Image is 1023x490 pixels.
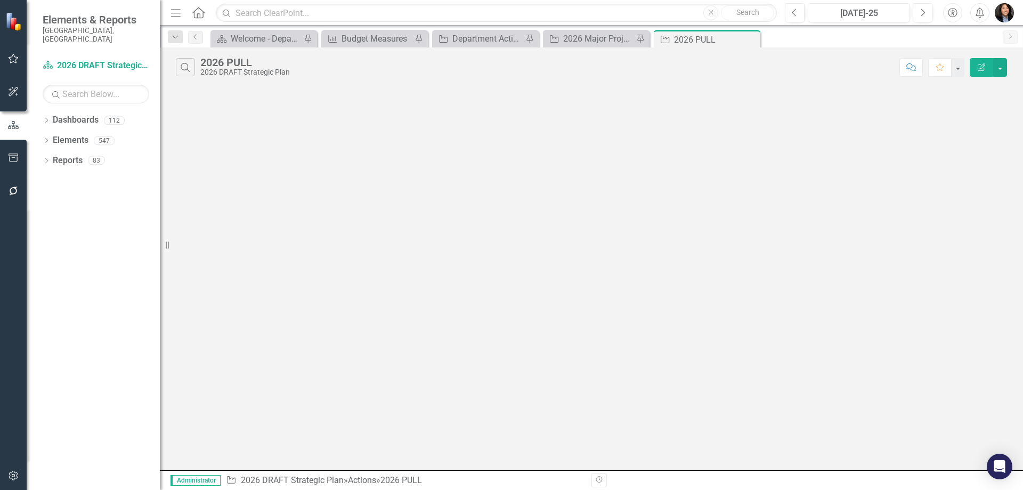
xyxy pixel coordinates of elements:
[674,33,758,46] div: 2026 PULL
[104,116,125,125] div: 112
[987,454,1012,479] div: Open Intercom Messenger
[995,3,1014,22] img: Katie White
[53,134,88,147] a: Elements
[736,8,759,17] span: Search
[435,32,523,45] a: Department Actions - Budget Report
[811,7,906,20] div: [DATE]-25
[43,60,149,72] a: 2026 DRAFT Strategic Plan
[200,68,290,76] div: 2026 DRAFT Strategic Plan
[216,4,777,22] input: Search ClearPoint...
[200,57,290,68] div: 2026 PULL
[88,156,105,165] div: 83
[452,32,523,45] div: Department Actions - Budget Report
[721,5,774,20] button: Search
[231,32,301,45] div: Welcome - Department Snapshot
[342,32,412,45] div: Budget Measures
[53,155,83,167] a: Reports
[546,32,634,45] a: 2026 Major Projects
[43,85,149,103] input: Search Below...
[43,13,149,26] span: Elements & Reports
[324,32,412,45] a: Budget Measures
[170,475,221,486] span: Administrator
[43,26,149,44] small: [GEOGRAPHIC_DATA], [GEOGRAPHIC_DATA]
[53,114,99,126] a: Dashboards
[94,136,115,145] div: 547
[226,475,583,487] div: » »
[213,32,301,45] a: Welcome - Department Snapshot
[241,475,344,485] a: 2026 DRAFT Strategic Plan
[808,3,910,22] button: [DATE]-25
[5,12,24,31] img: ClearPoint Strategy
[348,475,376,485] a: Actions
[563,32,634,45] div: 2026 Major Projects
[380,475,422,485] div: 2026 PULL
